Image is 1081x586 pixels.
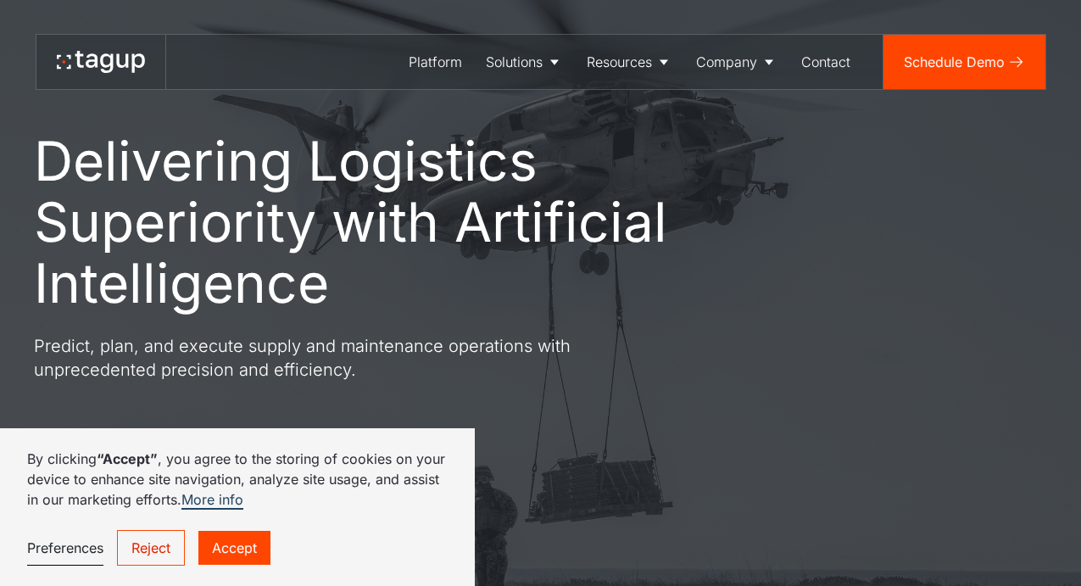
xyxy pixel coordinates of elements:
a: Preferences [27,531,103,566]
strong: “Accept” [97,450,158,467]
a: Schedule Demo [883,35,1045,89]
div: Platform [409,52,462,72]
p: Predict, plan, and execute supply and maintenance operations with unprecedented precision and eff... [34,334,644,382]
a: Platform [397,35,474,89]
a: Accept [198,531,270,565]
a: More info [181,491,243,510]
a: Solutions [474,35,575,89]
div: Schedule Demo [904,52,1005,72]
div: Company [696,52,757,72]
h1: Delivering Logistics Superiority with Artificial Intelligence [34,131,746,314]
div: Solutions [486,52,543,72]
div: Resources [587,52,652,72]
p: By clicking , you agree to the storing of cookies on your device to enhance site navigation, anal... [27,449,448,510]
a: Reject [117,530,185,566]
a: Resources [575,35,684,89]
a: Contact [789,35,862,89]
div: Contact [801,52,850,72]
a: Company [684,35,789,89]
